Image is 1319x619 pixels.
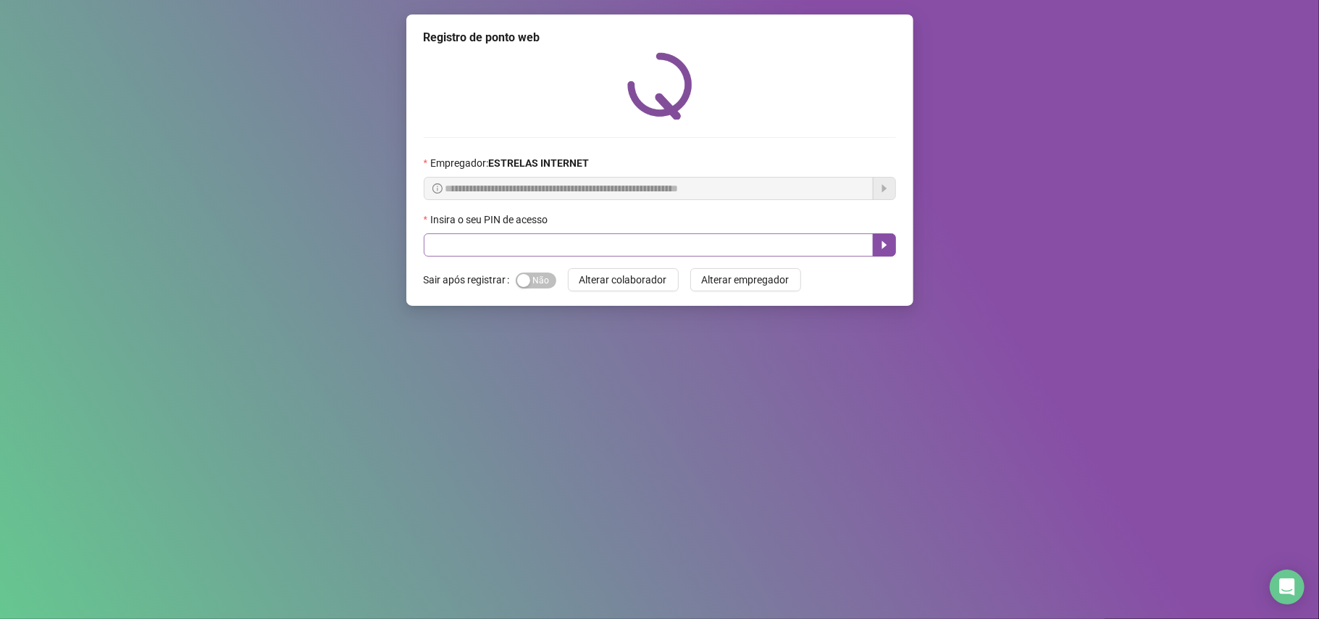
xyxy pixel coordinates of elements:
[488,157,589,169] strong: ESTRELAS INTERNET
[627,52,692,120] img: QRPoint
[424,212,557,228] label: Insira o seu PIN de acesso
[579,272,667,288] span: Alterar colaborador
[690,268,801,291] button: Alterar empregador
[702,272,790,288] span: Alterar empregador
[424,29,896,46] div: Registro de ponto web
[879,239,890,251] span: caret-right
[1270,570,1305,605] div: Open Intercom Messenger
[430,155,589,171] span: Empregador :
[424,268,516,291] label: Sair após registrar
[432,183,443,194] span: info-circle
[568,268,679,291] button: Alterar colaborador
